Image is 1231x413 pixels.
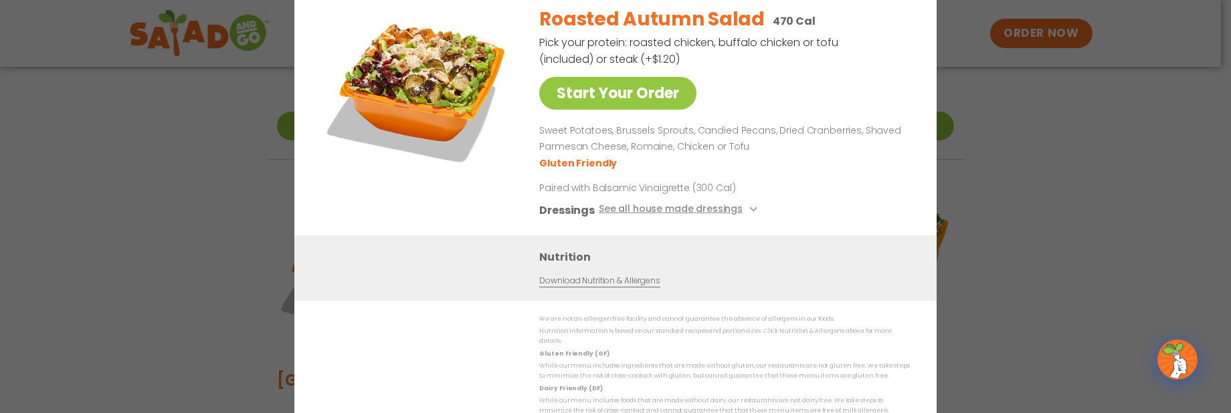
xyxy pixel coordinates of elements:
[773,13,816,29] p: 470 Cal
[539,5,764,33] h2: Roasted Autumn Salad
[539,349,609,357] strong: Gluten Friendly (GF)
[539,384,602,392] strong: Dairy Friendly (DF)
[539,34,840,67] p: Pick your protein: roasted chicken, buffalo chicken or tofu (included) or steak (+$1.20)
[539,201,595,218] h3: Dressings
[539,274,660,287] a: Download Nutrition & Allergens
[539,156,619,170] li: Gluten Friendly
[539,314,910,324] p: We are not an allergen free facility and cannot guarantee the absence of allergens in our foods.
[539,180,787,194] p: Paired with Balsamic Vinaigrette (300 Cal)
[539,361,910,382] p: While our menu includes ingredients that are made without gluten, our restaurants are not gluten ...
[539,248,917,265] h3: Nutrition
[539,123,905,155] p: Sweet Potatoes, Brussels Sprouts, Candied Pecans, Dried Cranberries, Shaved Parmesan Cheese, Roma...
[1159,341,1196,378] img: wpChatIcon
[539,326,910,347] p: Nutrition information is based on our standard recipes and portion sizes. Click Nutrition & Aller...
[599,201,761,218] button: See all house made dressings
[539,77,696,110] a: Start Your Order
